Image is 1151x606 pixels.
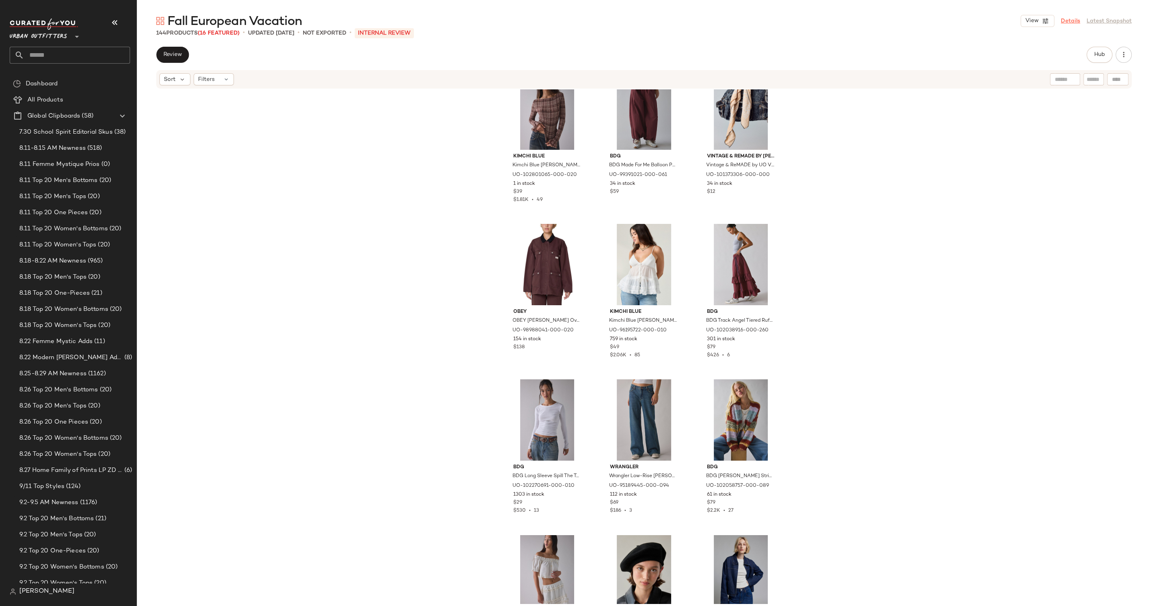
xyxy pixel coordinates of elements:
[86,144,102,153] span: (518)
[507,379,588,461] img: 102270691_010_b
[610,508,621,513] span: $186
[243,28,245,38] span: •
[64,482,81,491] span: (124)
[98,385,112,395] span: (20)
[19,514,94,523] span: 9.2 Top 20 Men's Bottoms
[19,273,87,282] span: 8.18 Top 20 Men's Tops
[621,508,629,513] span: •
[156,47,189,63] button: Review
[512,473,581,480] span: BDG Long Sleeve Spill The Tee in White, Women's at Urban Outfitters
[513,344,525,351] span: $138
[19,144,86,153] span: 8.11-8.15 AM Newness
[198,75,215,84] span: Filters
[27,112,80,121] span: Global Clipboards
[19,353,123,362] span: 8.22 Modern [PERSON_NAME] Adds
[19,224,108,234] span: 8.11 Top 20 Women's Bottoms
[609,482,669,490] span: UO-95189445-000-094
[167,14,302,30] span: Fall European Vacation
[728,508,734,513] span: 27
[609,317,677,325] span: Kimchi Blue [PERSON_NAME] Embroidered Cotton Babydoll Cami in White, Women's at Urban Outfitters
[108,224,122,234] span: (20)
[609,162,677,169] span: BDG Made For Me Balloon Pull-On Pant in Maroon, Women's at Urban Outfitters
[610,344,619,351] span: $49
[19,482,64,491] span: 9/11 Top Styles
[1094,52,1105,58] span: Hub
[512,482,574,490] span: UO-102270691-000-010
[513,508,526,513] span: $530
[609,473,677,480] span: Wrangler Low-Rise [PERSON_NAME] in Stormy Indigo, Women's at Urban Outfitters
[1021,15,1054,27] button: View
[86,256,103,266] span: (965)
[88,208,101,217] span: (20)
[108,305,122,314] span: (20)
[720,508,728,513] span: •
[19,176,98,185] span: 8.11 Top 20 Men's Bottoms
[707,153,775,160] span: Vintage & ReMADE by [PERSON_NAME]
[707,508,720,513] span: $2.2K
[96,240,110,250] span: (20)
[198,30,240,36] span: (16 Featured)
[707,491,732,498] span: 61 in stock
[19,305,108,314] span: 8.18 Top 20 Women's Bottoms
[610,308,678,316] span: Kimchi Blue
[1025,18,1039,24] span: View
[707,188,715,196] span: $12
[629,508,632,513] span: 3
[706,473,774,480] span: BDG [PERSON_NAME] Striped Knit Oversized Cardigan in Orange, Women's at Urban Outfitters
[303,29,346,37] p: Not Exported
[727,353,730,358] span: 6
[80,112,93,121] span: (58)
[79,498,97,507] span: (1176)
[87,369,106,378] span: (1162)
[156,17,164,25] img: svg%3e
[513,197,529,203] span: $1.81K
[534,508,539,513] span: 13
[19,579,93,588] span: 9.2 Top 20 Women's Tops
[113,128,126,137] span: (38)
[298,28,300,38] span: •
[707,308,775,316] span: BDG
[87,273,100,282] span: (20)
[513,188,522,196] span: $39
[19,466,123,475] span: 8.27 Home Family of Prints LP ZD Adds
[707,336,735,343] span: 301 in stock
[513,308,581,316] span: OBEY
[603,379,684,461] img: 95189445_094_b
[537,197,543,203] span: 49
[610,336,637,343] span: 759 in stock
[104,563,118,572] span: (20)
[609,327,667,334] span: UO-96195722-000-010
[706,317,774,325] span: BDG Track Angel Tiered Ruffle Nylon Maxi Skirt in Dark Red, Women's at Urban Outfitters
[610,491,637,498] span: 112 in stock
[10,19,78,30] img: cfy_white_logo.C9jOOHJF.svg
[1087,47,1112,63] button: Hub
[706,327,769,334] span: UO-102038916-000-260
[123,353,132,362] span: (8)
[706,172,770,179] span: UO-101373306-000-000
[701,224,781,305] img: 102038916_260_b
[19,369,87,378] span: 8.25-8.29 AM Newness
[707,353,719,358] span: $426
[610,153,678,160] span: BDG
[10,27,67,42] span: Urban Outfitters
[19,240,96,250] span: 8.11 Top 20 Women's Tops
[19,401,87,411] span: 8.26 Top 20 Men's Tops
[19,418,88,427] span: 8.26 Top 20 One Pieces
[513,153,581,160] span: Kimchi Blue
[634,353,640,358] span: 85
[707,464,775,471] span: BDG
[513,464,581,471] span: BDG
[19,128,113,137] span: 7.30 School Spirit Editorial Skus
[610,180,635,188] span: 34 in stock
[27,95,63,105] span: All Products
[97,321,110,330] span: (20)
[507,224,588,305] img: 98988041_020_b
[512,162,581,169] span: Kimchi Blue [PERSON_NAME] Ruffle Boatneck Long Sleeve Top in Brown, Women's at Urban Outfitters
[156,29,240,37] div: Products
[83,530,96,540] span: (20)
[19,256,86,266] span: 8.18-8.22 AM Newness
[123,466,132,475] span: (6)
[513,336,541,343] span: 154 in stock
[512,317,581,325] span: OBEY [PERSON_NAME] Oversized Denim Barn Jacket in Chocolate Faded Wash, Women's at Urban Outfitters
[163,52,182,58] span: Review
